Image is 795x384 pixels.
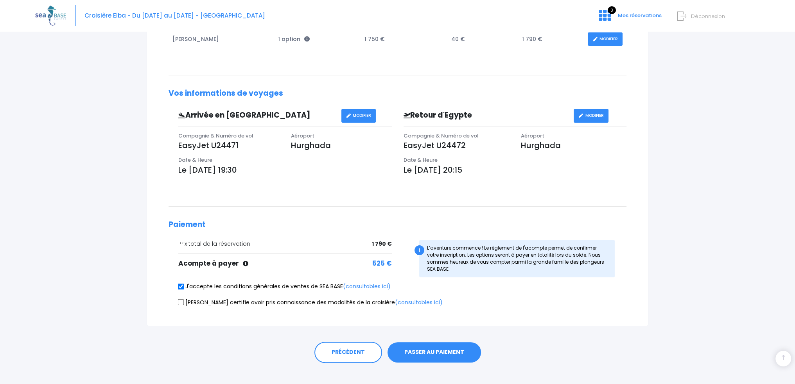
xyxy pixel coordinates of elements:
a: 3 Mes réservations [592,14,666,22]
div: L’aventure commence ! Le règlement de l'acompte permet de confirmer votre inscription. Les option... [419,240,615,277]
a: MODIFIER [574,109,608,123]
a: (consultables ici) [395,298,443,306]
td: 1 790 € [518,29,584,50]
span: 1 790 € [372,240,392,248]
h3: Arrivée en [GEOGRAPHIC_DATA] [172,111,341,120]
div: i [415,245,424,255]
span: Croisière Elba - Du [DATE] au [DATE] - [GEOGRAPHIC_DATA] [84,11,265,20]
span: Déconnexion [691,13,725,20]
span: Compagnie & Numéro de vol [178,132,253,139]
h3: Retour d'Egypte [398,111,574,120]
a: MODIFIER [588,32,623,46]
p: Hurghada [291,139,392,151]
label: [PERSON_NAME] certifie avoir pris connaissance des modalités de la croisière [178,298,443,307]
span: Aéroport [521,132,544,139]
td: [PERSON_NAME] [169,29,274,50]
div: Acompte à payer [178,259,392,269]
h2: Paiement [169,220,626,229]
span: 1 option [278,35,310,43]
p: EasyJet U24472 [404,139,509,151]
p: Le [DATE] 20:15 [404,164,627,176]
a: PRÉCÉDENT [314,342,382,363]
td: 1 750 € [361,29,447,50]
span: Compagnie & Numéro de vol [404,132,479,139]
a: (consultables ici) [343,282,391,290]
button: PASSER AU PAIEMENT [388,342,481,363]
span: Aéroport [291,132,314,139]
p: EasyJet U24471 [178,139,279,151]
p: Hurghada [521,139,626,151]
span: Date & Heure [178,156,212,164]
div: Prix total de la réservation [178,240,392,248]
span: 3 [608,6,616,14]
td: 40 € [447,29,518,50]
span: 525 € [372,259,392,269]
span: Mes réservations [618,12,662,19]
label: J'accepte les conditions générales de ventes de SEA BASE [178,282,391,291]
a: MODIFIER [341,109,376,123]
p: Le [DATE] 19:30 [178,164,392,176]
h2: Vos informations de voyages [169,89,626,98]
input: J'accepte les conditions générales de ventes de SEA BASE(consultables ici) [178,283,184,289]
input: [PERSON_NAME] certifie avoir pris connaissance des modalités de la croisière(consultables ici) [178,299,184,305]
span: Date & Heure [404,156,438,164]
